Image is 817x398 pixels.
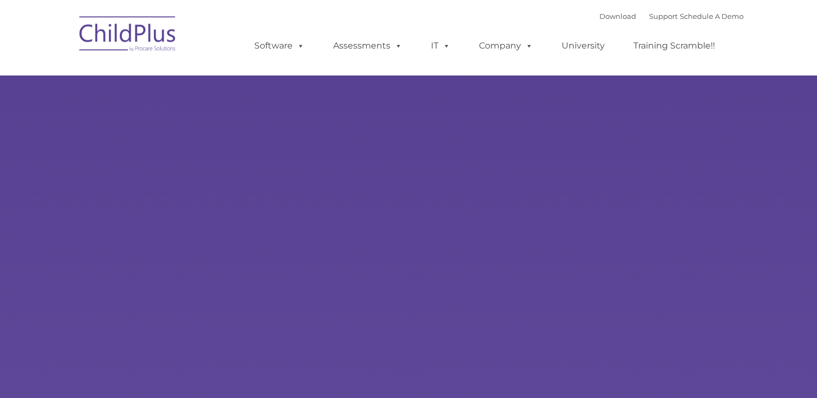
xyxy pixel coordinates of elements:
a: Download [599,12,636,20]
a: Training Scramble!! [623,35,726,57]
a: Schedule A Demo [680,12,744,20]
a: Company [468,35,544,57]
a: University [551,35,616,57]
a: IT [420,35,461,57]
a: Assessments [322,35,413,57]
img: ChildPlus by Procare Solutions [74,9,182,63]
font: | [599,12,744,20]
a: Software [244,35,315,57]
a: Support [649,12,678,20]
